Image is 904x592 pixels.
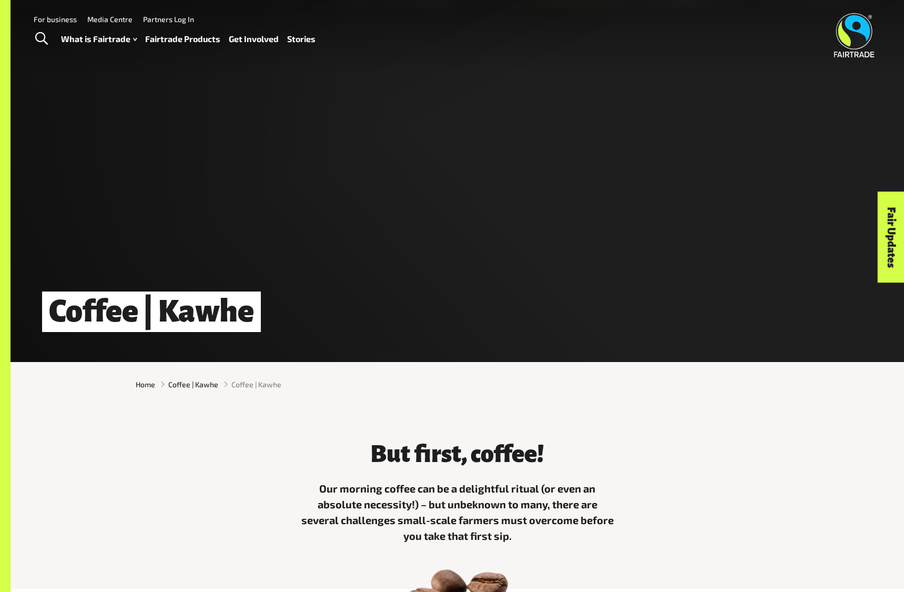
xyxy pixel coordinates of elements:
[168,379,218,390] a: Coffee | Kawhe
[145,32,220,47] a: Fairtrade Products
[136,379,155,390] a: Home
[34,15,77,24] a: For business
[229,32,279,47] a: Get Involved
[87,15,133,24] a: Media Centre
[143,15,194,24] a: Partners Log In
[834,13,875,57] img: Fairtrade Australia New Zealand logo
[28,26,54,52] a: Toggle Search
[300,441,615,467] h3: But first, coffee!
[287,32,316,47] a: Stories
[42,292,261,332] h1: Coffee | Kawhe
[300,480,615,544] p: Our morning coffee can be a delightful ritual (or even an absolute necessity!) – but unbeknown to...
[61,32,137,47] a: What is Fairtrade
[231,379,281,390] span: Coffee | Kawhe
